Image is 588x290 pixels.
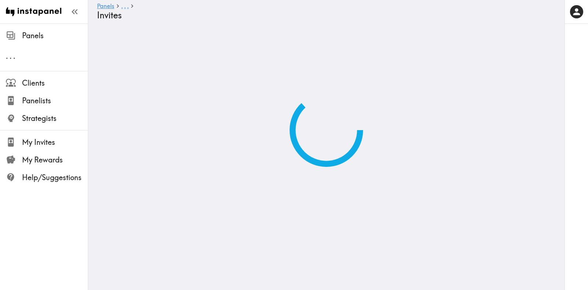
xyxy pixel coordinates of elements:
span: Strategists [22,113,88,123]
span: . [10,51,12,61]
span: . [13,51,15,61]
span: My Rewards [22,155,88,165]
span: Panels [22,31,88,41]
span: . [124,2,126,10]
a: Panels [97,3,114,10]
span: Help/Suggestions [22,172,88,183]
span: . [127,2,129,10]
a: ... [121,3,129,10]
span: . [6,51,8,61]
span: Clients [22,78,88,88]
span: Panelists [22,96,88,106]
span: My Invites [22,137,88,147]
h4: Invites [97,10,550,21]
span: . [121,2,123,10]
